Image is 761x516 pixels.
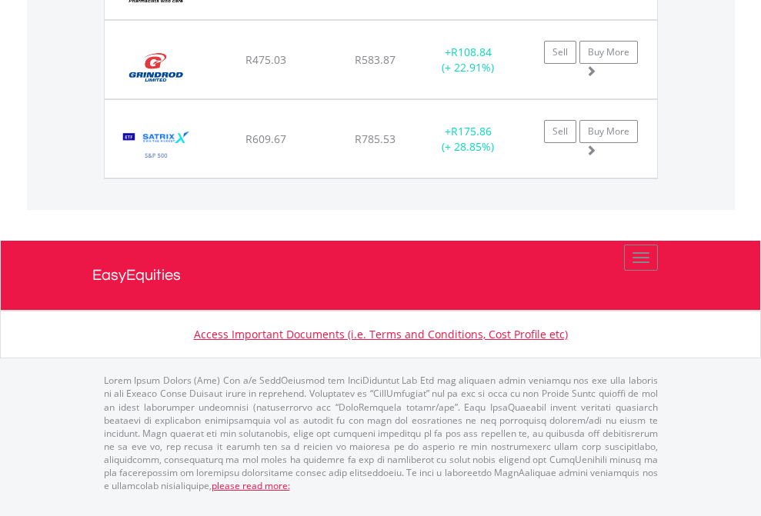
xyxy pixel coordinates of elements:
p: Lorem Ipsum Dolors (Ame) Con a/e SeddOeiusmod tem InciDiduntut Lab Etd mag aliquaen admin veniamq... [104,374,658,492]
a: Access Important Documents (i.e. Terms and Conditions, Cost Profile etc) [194,327,568,341]
span: R609.67 [245,131,286,146]
a: Sell [544,120,576,143]
a: EasyEquities [92,241,669,310]
span: R175.86 [451,124,492,138]
a: Buy More [579,41,638,64]
a: Sell [544,41,576,64]
div: + (+ 22.91%) [420,45,516,75]
img: EQU.ZA.STX500.png [112,119,201,174]
a: Buy More [579,120,638,143]
span: R583.87 [355,52,396,67]
div: + (+ 28.85%) [420,124,516,155]
span: R785.53 [355,131,396,146]
span: R475.03 [245,52,286,67]
a: please read more: [212,479,290,492]
img: EQU.ZA.GND.png [112,40,199,95]
span: R108.84 [451,45,492,59]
